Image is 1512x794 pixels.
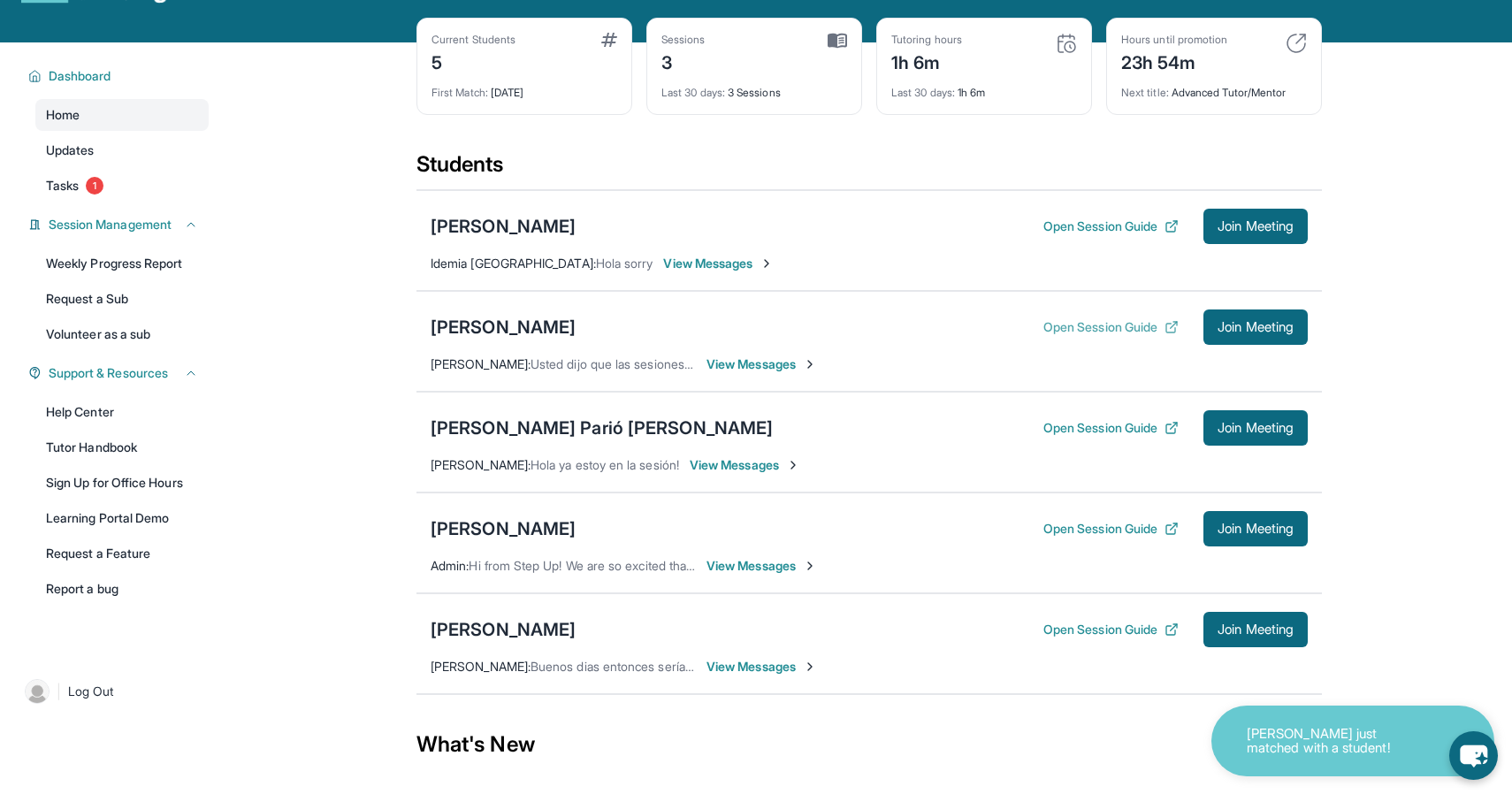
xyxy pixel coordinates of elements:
[1121,86,1169,99] span: Next title :
[1286,33,1307,54] img: card
[49,67,111,85] span: Dashboard
[1203,511,1308,546] button: Join Meeting
[803,660,817,674] img: Chevron-Right
[803,559,817,573] img: Chevron-Right
[35,396,209,428] a: Help Center
[431,214,576,239] div: [PERSON_NAME]
[42,216,198,233] button: Session Management
[35,502,209,534] a: Learning Portal Demo
[1043,419,1179,437] button: Open Session Guide
[35,573,209,605] a: Report a bug
[42,364,198,382] button: Support & Resources
[46,141,95,159] span: Updates
[803,357,817,371] img: Chevron-Right
[1043,621,1179,638] button: Open Session Guide
[416,706,1322,783] div: What's New
[431,86,488,99] span: First Match :
[1203,612,1308,647] button: Join Meeting
[35,170,209,202] a: Tasks1
[86,177,103,195] span: 1
[431,659,531,674] span: [PERSON_NAME] :
[416,150,1322,189] div: Students
[706,658,817,676] span: View Messages
[891,75,1077,100] div: 1h 6m
[35,318,209,350] a: Volunteer as a sub
[25,679,50,704] img: user-img
[760,256,774,271] img: Chevron-Right
[35,283,209,315] a: Request a Sub
[706,355,817,373] span: View Messages
[661,33,706,47] div: Sessions
[706,557,817,575] span: View Messages
[42,67,198,85] button: Dashboard
[68,683,114,700] span: Log Out
[1218,523,1294,534] span: Join Meeting
[431,256,596,271] span: Idemia [GEOGRAPHIC_DATA] :
[431,33,515,47] div: Current Students
[1121,47,1227,75] div: 23h 54m
[891,33,962,47] div: Tutoring hours
[1218,221,1294,232] span: Join Meeting
[690,456,800,474] span: View Messages
[431,558,469,573] span: Admin :
[891,86,955,99] span: Last 30 days :
[1247,727,1424,756] p: [PERSON_NAME] just matched with a student!
[601,33,617,47] img: card
[431,457,531,472] span: [PERSON_NAME] :
[1218,423,1294,433] span: Join Meeting
[1218,322,1294,332] span: Join Meeting
[1121,33,1227,47] div: Hours until promotion
[1203,410,1308,446] button: Join Meeting
[35,431,209,463] a: Tutor Handbook
[431,416,773,440] div: [PERSON_NAME] Parió [PERSON_NAME]
[46,177,79,195] span: Tasks
[431,356,531,371] span: [PERSON_NAME] :
[1043,318,1179,336] button: Open Session Guide
[35,134,209,166] a: Updates
[1203,209,1308,244] button: Join Meeting
[1056,33,1077,54] img: card
[49,364,168,382] span: Support & Resources
[431,315,576,340] div: [PERSON_NAME]
[1203,309,1308,345] button: Join Meeting
[661,86,725,99] span: Last 30 days :
[531,457,679,472] span: Hola ya estoy en la sesión!
[431,617,576,642] div: [PERSON_NAME]
[1449,731,1498,780] button: chat-button
[431,516,576,541] div: [PERSON_NAME]
[1121,75,1307,100] div: Advanced Tutor/Mentor
[1043,520,1179,538] button: Open Session Guide
[531,356,983,371] span: Usted dijo que las sesiones durarían 45 minutos y sólo duro 20 minutos porque?
[661,47,706,75] div: 3
[786,458,800,472] img: Chevron-Right
[663,255,774,272] span: View Messages
[431,75,617,100] div: [DATE]
[828,33,847,49] img: card
[35,467,209,499] a: Sign Up for Office Hours
[35,538,209,569] a: Request a Feature
[18,672,209,711] a: |Log Out
[1218,624,1294,635] span: Join Meeting
[49,216,172,233] span: Session Management
[57,681,61,702] span: |
[661,75,847,100] div: 3 Sessions
[35,99,209,131] a: Home
[596,256,653,271] span: Hola sorry
[891,47,962,75] div: 1h 6m
[431,47,515,75] div: 5
[46,106,80,124] span: Home
[1043,218,1179,235] button: Open Session Guide
[35,248,209,279] a: Weekly Progress Report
